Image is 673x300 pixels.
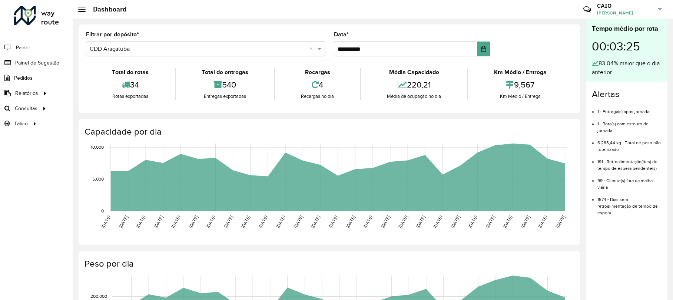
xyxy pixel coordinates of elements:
[345,215,356,229] text: [DATE]
[485,215,495,229] text: [DATE]
[597,191,662,216] li: 1574 - Dias sem retroalimentação de tempo de espera
[205,215,216,229] text: [DATE]
[178,93,273,100] div: Entregas exportadas
[309,44,316,53] span: Clear all
[363,77,465,93] div: 220,21
[362,215,373,229] text: [DATE]
[15,105,37,112] span: Consultas
[520,215,530,229] text: [DATE]
[293,215,304,229] text: [DATE]
[88,68,173,77] div: Total de rotas
[15,89,38,97] span: Relatórios
[477,42,490,56] button: Choose Date
[310,215,321,229] text: [DATE]
[178,68,273,77] div: Total de entregas
[597,10,653,16] span: [PERSON_NAME]
[170,215,181,229] text: [DATE]
[277,77,358,93] div: 4
[14,120,28,128] span: Tático
[537,215,548,229] text: [DATE]
[592,89,662,100] h4: Alertas
[328,215,338,229] text: [DATE]
[467,215,478,229] text: [DATE]
[592,59,662,77] div: 83,04% maior que o dia anterior
[86,5,127,13] h2: Dashboard
[153,215,164,229] text: [DATE]
[334,30,349,39] label: Data
[597,172,662,191] li: 99 - Cliente(s) fora da malha viária
[16,44,30,52] span: Painel
[597,2,653,9] h3: CAIO
[470,77,571,93] div: 9,567
[90,294,107,299] text: 200,000
[597,115,662,134] li: 1 - Rota(s) com estouro de jornada
[502,215,513,229] text: [DATE]
[15,59,59,67] span: Painel de Sugestão
[470,93,571,100] div: Km Médio / Entrega
[86,30,139,39] label: Filtrar por depósito
[88,93,173,100] div: Rotas exportadas
[84,258,573,269] h4: Peso por dia
[277,68,358,77] div: Recargas
[275,215,286,229] text: [DATE]
[240,215,251,229] text: [DATE]
[135,215,146,229] text: [DATE]
[597,134,662,153] li: 6.283,44 kg - Total de peso não roteirizado
[432,215,443,229] text: [DATE]
[579,1,595,17] a: Contato Rápido
[92,177,104,181] text: 5,000
[118,215,129,229] text: [DATE]
[380,215,391,229] text: [DATE]
[100,215,111,229] text: [DATE]
[101,208,104,213] text: 0
[188,215,199,229] text: [DATE]
[398,215,408,229] text: [DATE]
[592,24,662,34] div: Tempo médio por rota
[592,34,662,59] div: 00:03:25
[363,93,465,100] div: Média de ocupação no dia
[84,126,573,137] h4: Capacidade por dia
[597,103,662,115] li: 1 - Entrega(s) após jornada
[597,153,662,172] li: 191 - Retroalimentação(ões) de tempo de espera pendente(s)
[91,145,104,149] text: 10,000
[14,74,33,82] span: Pedidos
[415,215,426,229] text: [DATE]
[178,77,273,93] div: 540
[450,215,461,229] text: [DATE]
[277,93,358,100] div: Recargas no dia
[555,215,566,229] text: [DATE]
[258,215,268,229] text: [DATE]
[223,215,233,229] text: [DATE]
[470,68,571,77] div: Km Médio / Entrega
[88,77,173,93] div: 34
[363,68,465,77] div: Média Capacidade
